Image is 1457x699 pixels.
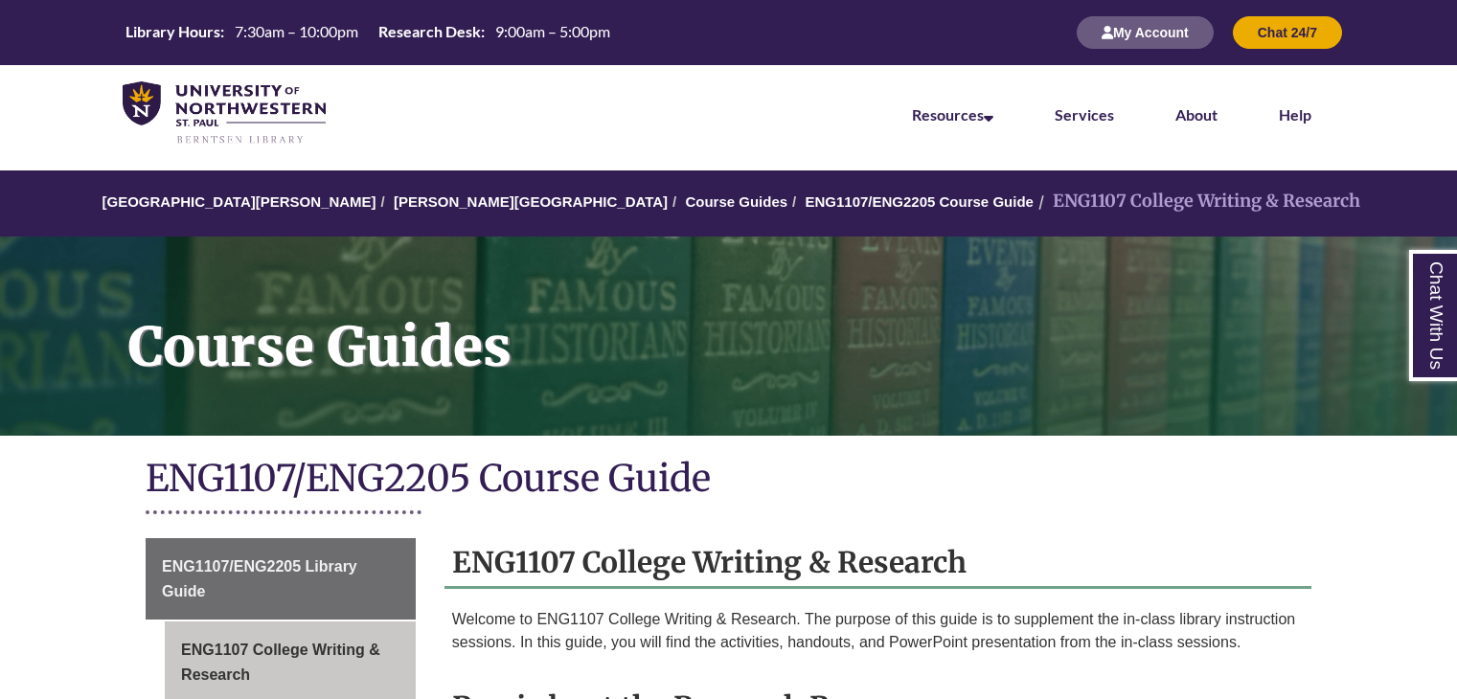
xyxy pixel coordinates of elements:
a: Course Guides [685,193,787,210]
a: Chat 24/7 [1233,24,1342,40]
th: Library Hours: [118,21,227,42]
table: Hours Today [118,21,618,42]
a: About [1175,105,1218,124]
h1: ENG1107/ENG2205 Course Guide [146,455,1311,506]
p: Welcome to ENG1107 College Writing & Research. The purpose of this guide is to supplement the in-... [452,608,1304,654]
li: ENG1107 College Writing & Research [1034,188,1360,215]
span: ENG1107/ENG2205 Library Guide [162,558,357,599]
a: Help [1279,105,1311,124]
button: My Account [1077,16,1214,49]
a: ENG1107/ENG2205 Library Guide [146,538,416,620]
span: 7:30am – 10:00pm [235,22,358,40]
button: Chat 24/7 [1233,16,1342,49]
a: [PERSON_NAME][GEOGRAPHIC_DATA] [394,193,668,210]
a: My Account [1077,24,1214,40]
th: Research Desk: [371,21,488,42]
img: UNWSP Library Logo [123,81,326,146]
a: ENG1107/ENG2205 Course Guide [805,193,1033,210]
h2: ENG1107 College Writing & Research [444,538,1311,589]
a: Services [1055,105,1114,124]
a: [GEOGRAPHIC_DATA][PERSON_NAME] [102,193,376,210]
h1: Course Guides [107,237,1457,411]
a: Hours Today [118,21,618,44]
a: Resources [912,105,993,124]
span: 9:00am – 5:00pm [495,22,610,40]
